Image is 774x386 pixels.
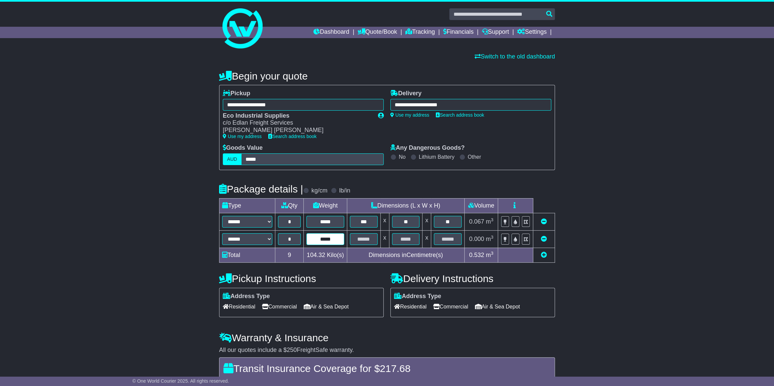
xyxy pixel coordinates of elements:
[287,347,297,353] span: 250
[486,236,493,242] span: m
[541,236,547,242] a: Remove this item
[311,187,327,195] label: kg/cm
[469,236,484,242] span: 0.000
[262,301,297,312] span: Commercial
[541,218,547,225] a: Remove this item
[304,301,349,312] span: Air & Sea Depot
[268,134,316,139] a: Search address book
[219,198,275,213] td: Type
[223,90,250,97] label: Pickup
[468,154,481,160] label: Other
[399,154,405,160] label: No
[223,363,551,374] h4: Transit Insurance Coverage for $
[307,252,325,258] span: 104.32
[223,301,255,312] span: Residential
[475,301,520,312] span: Air & Sea Depot
[219,71,555,82] h4: Begin your quote
[223,112,371,120] div: Eco Industrial Supplies
[275,248,304,262] td: 9
[223,119,371,127] div: c/o Edlan Freight Services
[304,198,347,213] td: Weight
[419,154,455,160] label: Lithium Battery
[422,213,431,230] td: x
[469,252,484,258] span: 0.532
[405,27,435,38] a: Tracking
[313,27,349,38] a: Dashboard
[390,90,421,97] label: Delivery
[390,273,555,284] h4: Delivery Instructions
[132,378,229,384] span: © One World Courier 2025. All rights reserved.
[347,198,465,213] td: Dimensions (L x W x H)
[464,198,498,213] td: Volume
[304,248,347,262] td: Kilo(s)
[486,252,493,258] span: m
[443,27,474,38] a: Financials
[339,187,350,195] label: lb/in
[219,183,303,195] h4: Package details |
[223,127,371,134] div: [PERSON_NAME] [PERSON_NAME]
[223,153,241,165] label: AUD
[491,251,493,256] sup: 3
[475,53,555,60] a: Switch to the old dashboard
[380,213,389,230] td: x
[380,363,410,374] span: 217.68
[223,134,262,139] a: Use my address
[347,248,465,262] td: Dimensions in Centimetre(s)
[469,218,484,225] span: 0.067
[517,27,547,38] a: Settings
[486,218,493,225] span: m
[358,27,397,38] a: Quote/Book
[541,252,547,258] a: Add new item
[482,27,509,38] a: Support
[390,112,429,118] a: Use my address
[394,301,426,312] span: Residential
[380,230,389,248] td: x
[223,144,263,152] label: Goods Value
[275,198,304,213] td: Qty
[394,293,441,300] label: Address Type
[491,235,493,240] sup: 3
[219,332,555,343] h4: Warranty & Insurance
[219,347,555,354] div: All our quotes include a $ FreightSafe warranty.
[219,248,275,262] td: Total
[422,230,431,248] td: x
[491,217,493,222] sup: 3
[223,293,270,300] label: Address Type
[219,273,384,284] h4: Pickup Instructions
[436,112,484,118] a: Search address book
[390,144,465,152] label: Any Dangerous Goods?
[433,301,468,312] span: Commercial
